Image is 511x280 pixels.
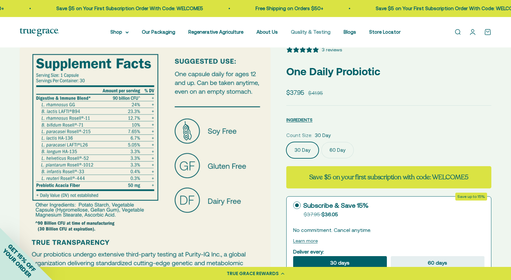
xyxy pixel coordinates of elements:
div: 3 reviews [322,46,342,53]
a: Our Packaging [142,29,175,35]
span: 30 Day [315,131,331,139]
a: Blogs [344,29,356,35]
p: One Daily Probiotic [286,63,491,80]
a: Regenerative Agriculture [188,29,243,35]
p: Save $5 on Your First Subscription Order With Code: WELCOME5 [55,5,202,12]
span: YOUR ORDER [1,247,33,279]
a: Free Shipping on Orders $50+ [254,6,322,11]
compare-at-price: $41.95 [308,89,323,97]
div: TRUE GRACE REWARDS [227,270,279,277]
span: GET 15% OFF [7,243,37,273]
summary: Shop [110,28,129,36]
button: INGREDIENTS [286,116,312,124]
span: INGREDIENTS [286,117,312,122]
button: 5 stars, 3 ratings [286,46,342,53]
legend: Count Size: [286,131,312,139]
a: Quality & Testing [291,29,331,35]
strong: Save $5 on your first subscription with code: WELCOME5 [309,173,468,182]
a: About Us [256,29,278,35]
a: Store Locator [369,29,401,35]
sale-price: $37.95 [286,88,304,97]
